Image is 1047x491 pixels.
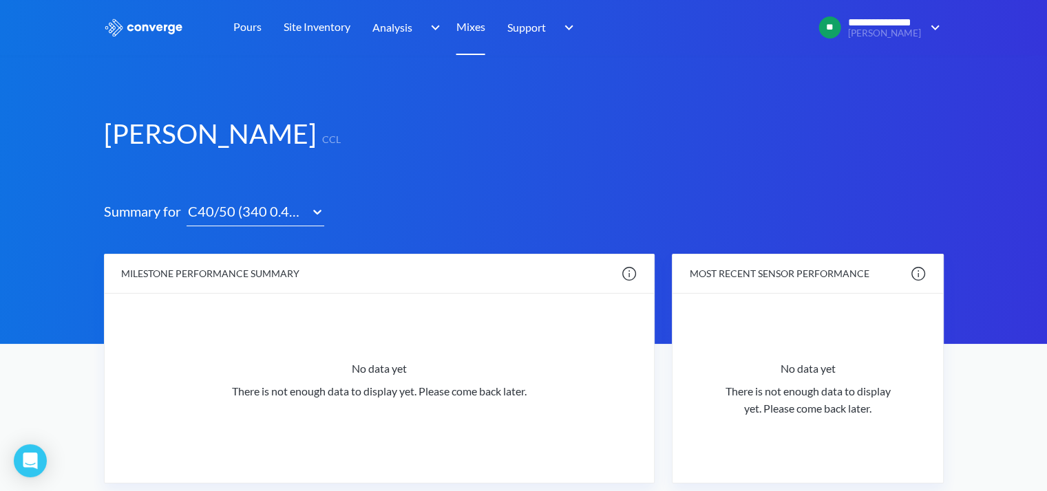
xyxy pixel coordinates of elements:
[187,201,305,222] div: C40/50 (340 0.45) S/P CEM 1 S3 20mm / C40/50 CEM 1 S3 20mm
[372,19,412,36] span: Analysis
[556,19,578,36] img: downArrow.svg
[689,266,869,281] div: MOST RECENT SENSOR PERFORMANCE
[104,19,184,36] img: logo_ewhite.svg
[352,360,407,377] span: No data yet
[104,201,187,226] span: Summary for
[421,19,443,36] img: downArrow.svg
[922,19,944,36] img: downArrow.svg
[507,19,546,36] span: Support
[104,116,317,151] h1: [PERSON_NAME]
[717,382,898,417] span: There is not enough data to display yet. Please come back later.
[621,265,637,282] img: info.svg
[780,360,835,377] span: No data yet
[910,265,927,282] img: info.svg
[232,382,527,400] span: There is not enough data to display yet. Please come back later.
[317,132,341,151] span: CCL
[121,266,299,281] div: MILESTONE PERFORMANCE SUMMARY
[848,28,922,39] span: [PERSON_NAME]
[14,444,47,477] div: Open Intercom Messenger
